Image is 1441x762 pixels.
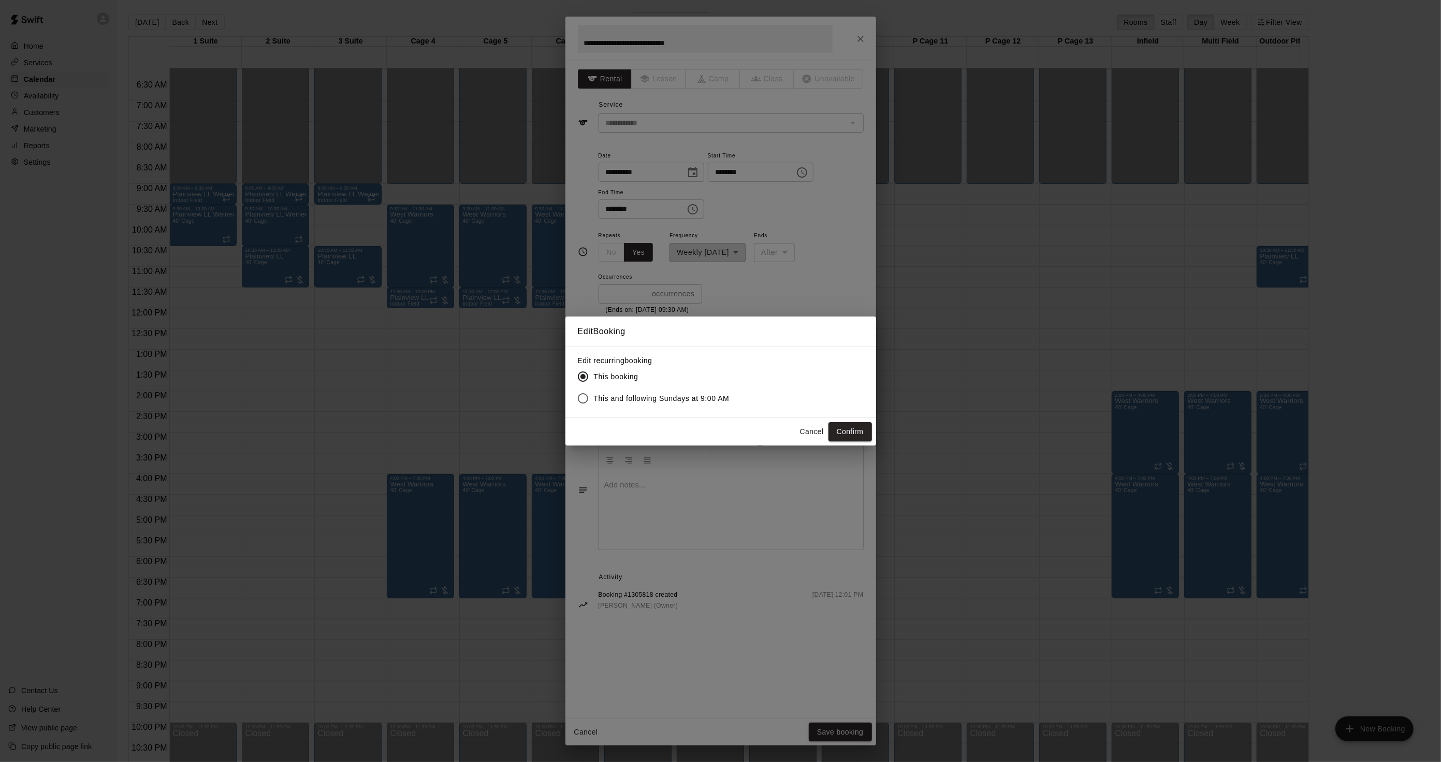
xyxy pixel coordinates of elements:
label: Edit recurring booking [578,355,738,366]
h2: Edit Booking [565,317,876,347]
span: This and following Sundays at 9:00 AM [594,393,730,404]
span: This booking [594,371,638,382]
button: Cancel [795,422,828,441]
button: Confirm [828,422,872,441]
